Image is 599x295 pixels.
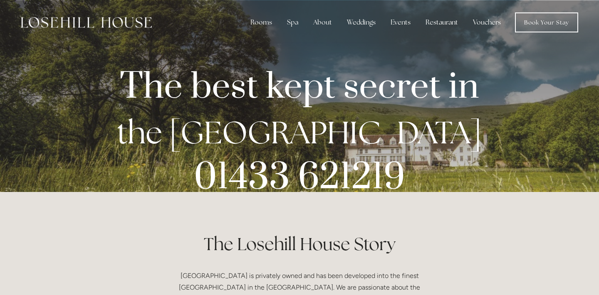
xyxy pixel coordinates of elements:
[307,14,339,31] div: About
[114,161,485,194] p: 01433 621219
[384,14,417,31] div: Events
[21,17,152,28] img: Losehill House
[244,14,279,31] div: Rooms
[515,12,578,32] a: Book Your Stay
[114,71,485,104] p: The best kept secret in
[117,112,482,152] strong: the [GEOGRAPHIC_DATA]
[466,14,507,31] a: Vouchers
[340,14,382,31] div: Weddings
[101,232,498,256] h1: The Losehill House Story
[280,14,305,31] div: Spa
[419,14,465,31] div: Restaurant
